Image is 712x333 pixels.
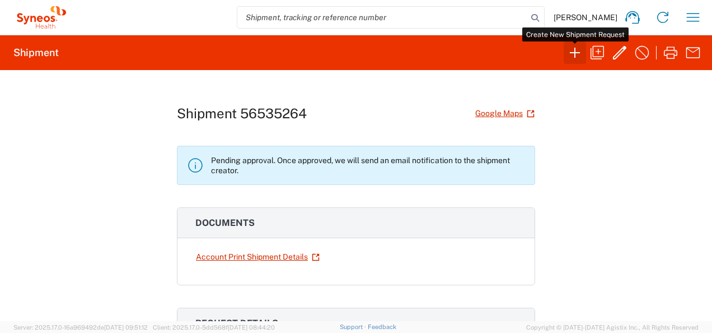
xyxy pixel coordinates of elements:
[475,104,535,123] a: Google Maps
[153,324,275,331] span: Client: 2025.17.0-5dd568f
[13,46,59,59] h2: Shipment
[13,324,148,331] span: Server: 2025.17.0-16a969492de
[211,155,526,175] p: Pending approval. Once approved, we will send an email notification to the shipment creator.
[195,218,255,228] span: Documents
[368,323,396,330] a: Feedback
[554,12,617,22] span: [PERSON_NAME]
[340,323,368,330] a: Support
[104,324,148,331] span: [DATE] 09:51:12
[237,7,527,28] input: Shipment, tracking or reference number
[526,322,699,332] span: Copyright © [DATE]-[DATE] Agistix Inc., All Rights Reserved
[195,247,320,267] a: Account Print Shipment Details
[195,318,278,329] span: Request details
[177,105,307,122] h1: Shipment 56535264
[228,324,275,331] span: [DATE] 08:44:20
